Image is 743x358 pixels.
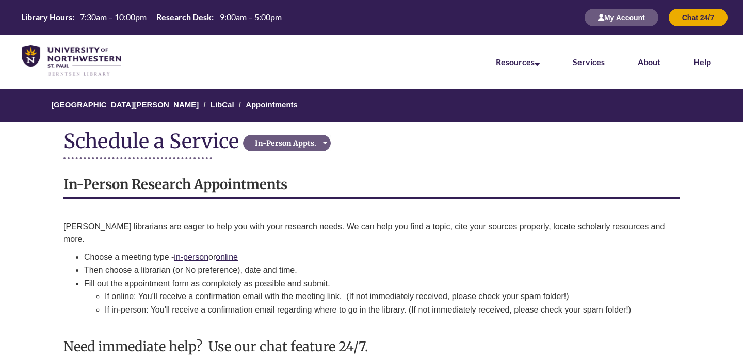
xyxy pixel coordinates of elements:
[17,11,285,23] table: Hours Today
[246,100,298,109] a: Appointments
[84,277,680,317] li: Fill out the appointment form as completely as possible and submit.
[638,57,660,67] a: About
[80,12,147,22] span: 7:30am – 10:00pm
[243,135,331,151] button: In-Person Appts.
[63,221,680,245] p: [PERSON_NAME] librarians are eager to help you with your research needs. We can help you find a t...
[84,263,680,277] li: Then choose a librarian (or No preference), date and time.
[17,11,285,24] a: Hours Today
[496,57,540,67] a: Resources
[63,176,287,193] strong: In-Person Research Appointments
[17,11,76,23] th: Library Hours:
[573,57,605,67] a: Services
[220,12,282,22] span: 9:00am – 5:00pm
[84,251,680,264] li: Choose a meeting type - or
[669,13,728,22] a: Chat 24/7
[22,45,121,77] img: UNWSP Library Logo
[246,138,325,148] div: In-Person Appts.
[211,100,234,109] a: LibCal
[63,89,680,122] nav: Breadcrumb
[105,303,680,317] li: If in-person: You'll receive a confirmation email regarding where to go in the library. (If not i...
[669,9,728,26] button: Chat 24/7
[51,100,199,109] a: [GEOGRAPHIC_DATA][PERSON_NAME]
[63,339,680,354] h3: Need immediate help? Use our chat feature 24/7.
[152,11,215,23] th: Research Desk:
[216,253,238,261] a: online
[693,57,711,67] a: Help
[585,13,658,22] a: My Account
[585,9,658,26] button: My Account
[105,290,680,303] li: If online: You'll receive a confirmation email with the meeting link. (If not immediately receive...
[63,130,243,152] div: Schedule a Service
[174,253,208,261] a: in-person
